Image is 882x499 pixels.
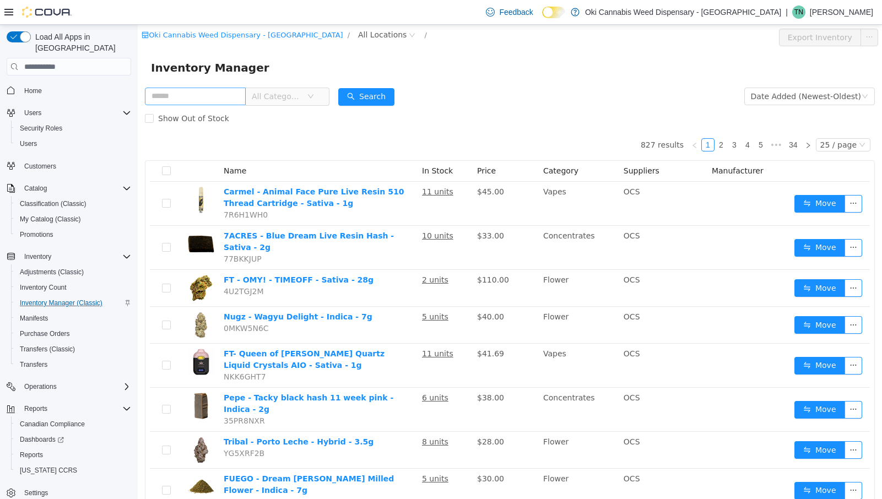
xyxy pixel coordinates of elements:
button: Customers [2,158,136,174]
img: Nugz - Wagyu Delight - Indica - 7g hero shot [50,286,77,314]
span: Catalog [20,182,131,195]
span: Adjustments (Classic) [20,268,84,276]
span: Transfers [15,358,131,371]
span: Adjustments (Classic) [15,265,131,279]
a: Reports [15,448,47,462]
button: icon: ellipsis [707,376,724,394]
button: icon: swapMove [657,214,707,232]
span: Promotions [15,228,131,241]
a: Inventory Count [15,281,71,294]
span: Users [20,106,131,120]
div: 25 / page [683,114,719,126]
li: 4 [603,113,616,127]
button: Reports [20,402,52,415]
img: Tribal - Porto Leche - Hybrid - 3.5g hero shot [50,411,77,439]
td: Concentrates [401,363,481,407]
p: | [786,6,788,19]
u: 5 units [284,449,311,458]
button: Users [11,136,136,151]
button: [US_STATE] CCRS [11,463,136,478]
button: icon: swapMove [657,416,707,434]
button: icon: ellipsis [707,170,724,188]
img: Carmel - Animal Face Pure Live Resin 510 Thread Cartridge - Sativa - 1g hero shot [50,161,77,189]
button: icon: ellipsis [707,254,724,272]
a: 3 [591,114,603,126]
button: Inventory [20,250,56,263]
span: Home [24,86,42,95]
button: Home [2,82,136,98]
button: icon: swapMove [657,170,707,188]
button: Users [2,105,136,121]
span: My Catalog (Classic) [20,215,81,224]
li: 5 [616,113,630,127]
span: Manufacturer [574,142,626,150]
button: Canadian Compliance [11,416,136,432]
li: 827 results [503,113,546,127]
span: Users [24,109,41,117]
span: Washington CCRS [15,464,131,477]
span: TN [794,6,803,19]
a: 1 [564,114,576,126]
span: All Locations [220,4,269,16]
button: Transfers [11,357,136,372]
td: Concentrates [401,201,481,245]
u: 11 units [284,162,316,171]
a: Inventory Manager (Classic) [15,296,107,310]
span: Feedback [499,7,533,18]
button: Export Inventory [641,4,723,21]
span: Reports [24,404,47,413]
a: [US_STATE] CCRS [15,464,82,477]
span: Inventory [24,252,51,261]
li: Next Page [664,113,677,127]
a: icon: shopOki Cannabis Weed Dispensary - [GEOGRAPHIC_DATA] [4,6,205,14]
div: TJ Nassiri [792,6,805,19]
span: Canadian Compliance [20,420,85,429]
button: icon: ellipsis [707,291,724,309]
i: icon: shop [4,7,11,14]
u: 11 units [284,324,316,333]
span: Promotions [20,230,53,239]
a: My Catalog (Classic) [15,213,85,226]
button: My Catalog (Classic) [11,211,136,227]
span: OCS [486,413,502,421]
button: Inventory Manager (Classic) [11,295,136,311]
span: $33.00 [339,207,366,215]
span: 35PR8NXR [86,392,127,400]
button: Inventory Count [11,280,136,295]
button: Adjustments (Classic) [11,264,136,280]
button: icon: searchSearch [201,63,257,81]
span: Users [20,139,37,148]
a: FT - OMY! - TIMEOFF - Sativa - 28g [86,251,236,259]
button: icon: ellipsis [707,332,724,350]
button: Classification (Classic) [11,196,136,211]
img: Pepe - Tacky black hash 11 week pink - Indica - 2g hero shot [50,367,77,395]
button: icon: swapMove [657,376,707,394]
span: Security Roles [20,124,62,133]
span: 0MKW5N6C [86,299,131,308]
span: [US_STATE] CCRS [20,466,77,475]
span: Operations [24,382,57,391]
span: OCS [486,324,502,333]
button: Catalog [20,182,51,195]
span: Operations [20,380,131,393]
img: FUEGO - Dream Weaver Milled Flower - Indica - 7g hero shot [50,448,77,476]
a: 2 [577,114,589,126]
button: icon: ellipsis [707,457,724,475]
span: 4U2TGJ2M [86,262,126,271]
span: Transfers (Classic) [20,345,75,354]
span: Inventory Manager (Classic) [15,296,131,310]
button: icon: swapMove [657,332,707,350]
a: Home [20,84,46,97]
a: Purchase Orders [15,327,74,340]
span: Settings [24,489,48,497]
a: Manifests [15,312,52,325]
a: 4 [604,114,616,126]
td: Flower [401,245,481,282]
i: icon: right [667,117,674,124]
span: $41.69 [339,324,366,333]
span: / [286,6,289,14]
li: Previous Page [550,113,564,127]
u: 8 units [284,413,311,421]
span: 7R6H1WH0 [86,186,130,194]
a: Carmel - Animal Face Pure Live Resin 510 Thread Cartridge - Sativa - 1g [86,162,266,183]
